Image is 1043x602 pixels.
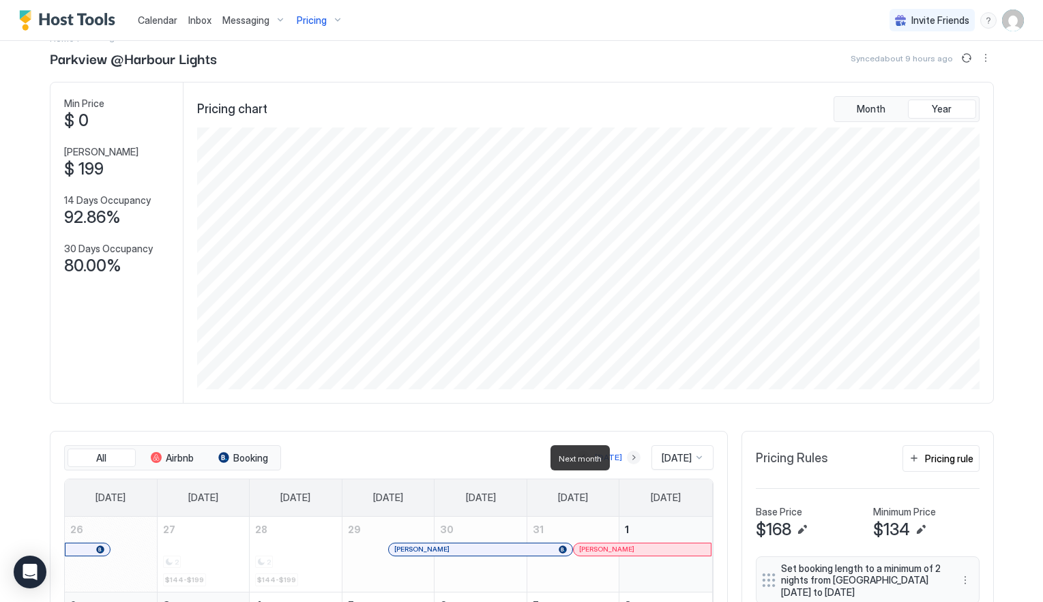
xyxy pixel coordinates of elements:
div: tab-group [834,96,980,122]
span: Calendar [138,14,177,26]
a: Wednesday [359,479,417,516]
button: Next month [627,451,641,464]
span: Next month [559,453,602,464]
button: Booking [209,449,278,468]
span: 31 [533,524,544,535]
span: 30 Days Occupancy [64,243,153,255]
span: 26 [70,524,83,535]
a: Inbox [188,13,211,27]
a: October 31, 2025 [527,517,619,542]
span: 27 [163,524,175,535]
div: [PERSON_NAME] [394,545,566,554]
button: Sync prices [958,50,975,66]
span: [DATE] [466,492,496,504]
button: Airbnb [138,449,207,468]
span: All [96,452,106,464]
a: Monday [175,479,232,516]
span: Year [932,103,952,115]
span: Synced about 9 hours ago [851,53,953,63]
span: 80.00% [64,256,121,276]
span: $ 0 [64,110,89,131]
a: November 1, 2025 [619,517,711,542]
span: Inbox [188,14,211,26]
td: October 28, 2025 [250,517,342,592]
a: October 28, 2025 [250,517,342,542]
button: Year [908,100,976,119]
a: October 29, 2025 [342,517,435,542]
span: Booking [233,452,268,464]
span: $168 [756,520,791,540]
div: User profile [1002,10,1024,31]
div: menu [957,572,973,588]
div: Pricing rule [925,451,973,466]
a: October 26, 2025 [65,517,157,542]
span: Min Price [64,97,104,110]
button: Edit [913,522,929,538]
td: October 26, 2025 [65,517,158,592]
div: menu [980,12,997,29]
button: Pricing rule [902,445,980,472]
a: Sunday [82,479,139,516]
td: November 1, 2025 [619,517,712,592]
td: October 30, 2025 [435,517,527,592]
a: Thursday [452,479,510,516]
span: Messaging [222,14,269,27]
div: menu [978,50,994,66]
span: Month [857,103,885,115]
button: More options [957,572,973,588]
div: tab-group [64,445,281,471]
span: Base Price [756,506,802,518]
span: [DATE] [373,492,403,504]
span: $ 199 [64,159,104,179]
td: October 27, 2025 [157,517,250,592]
span: [PERSON_NAME] [394,545,450,554]
td: October 29, 2025 [342,517,435,592]
span: Pricing Rules [756,451,828,466]
div: [PERSON_NAME] [579,545,705,554]
a: Saturday [637,479,694,516]
a: Friday [544,479,602,516]
span: 92.86% [64,207,121,228]
span: Set booking length to a minimum of 2 nights from [GEOGRAPHIC_DATA][DATE] to [DATE] [781,562,943,599]
a: Host Tools Logo [19,10,121,31]
span: 1 [625,524,629,535]
button: All [68,449,136,468]
span: [DATE] [651,492,681,504]
div: Open Intercom Messenger [14,556,46,588]
a: October 27, 2025 [158,517,250,542]
span: 28 [255,524,267,535]
span: [PERSON_NAME] [64,146,138,158]
span: [DATE] [280,492,310,504]
button: Month [837,100,905,119]
button: More options [978,50,994,66]
button: Edit [794,522,810,538]
span: Pricing [297,14,327,27]
a: Calendar [138,13,177,27]
a: October 30, 2025 [435,517,527,542]
span: $134 [873,520,910,540]
span: [DATE] [662,452,692,464]
td: October 31, 2025 [527,517,619,592]
span: Parkview @Harbour Lights [50,48,217,68]
span: 14 Days Occupancy [64,194,151,207]
span: [PERSON_NAME] [579,545,634,554]
a: Tuesday [267,479,324,516]
span: [DATE] [558,492,588,504]
span: Invite Friends [911,14,969,27]
span: Minimum Price [873,506,936,518]
span: Airbnb [166,452,194,464]
span: [DATE] [188,492,218,504]
span: 29 [348,524,361,535]
span: 30 [440,524,454,535]
span: [DATE] [96,492,126,504]
span: Pricing chart [197,102,267,117]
